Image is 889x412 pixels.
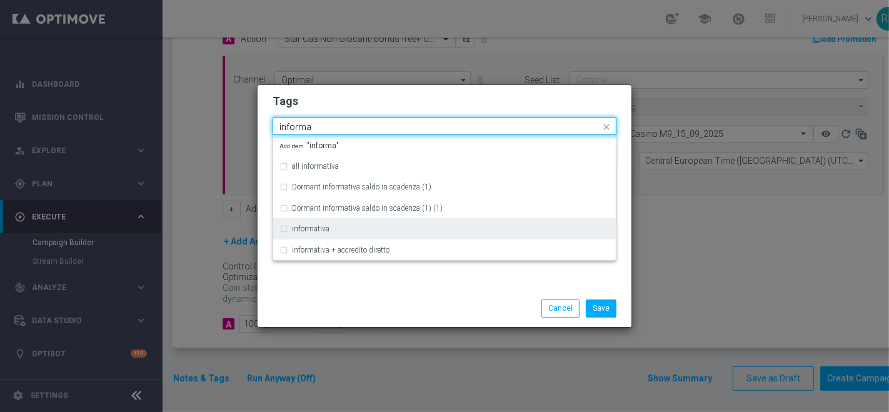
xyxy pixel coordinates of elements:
[279,143,307,149] span: Add item
[273,94,616,109] h2: Tags
[279,240,610,260] div: informativa + accredito diretto
[279,142,339,149] span: "informa"
[279,198,610,218] div: Dormant informativa saldo in scadenza (1) (1)
[292,163,339,170] label: all-informativa
[279,219,610,239] div: informativa
[279,177,610,197] div: Dormant informativa saldo in scadenza (1)
[273,118,616,135] ng-select: star
[292,225,329,233] label: informativa
[273,135,616,261] ng-dropdown-panel: Options list
[292,183,431,191] label: Dormant informativa saldo in scadenza (1)
[292,204,443,212] label: Dormant informativa saldo in scadenza (1) (1)
[279,156,610,176] div: all-informativa
[586,299,616,317] button: Save
[292,246,389,254] label: informativa + accredito diretto
[541,299,580,317] button: Cancel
